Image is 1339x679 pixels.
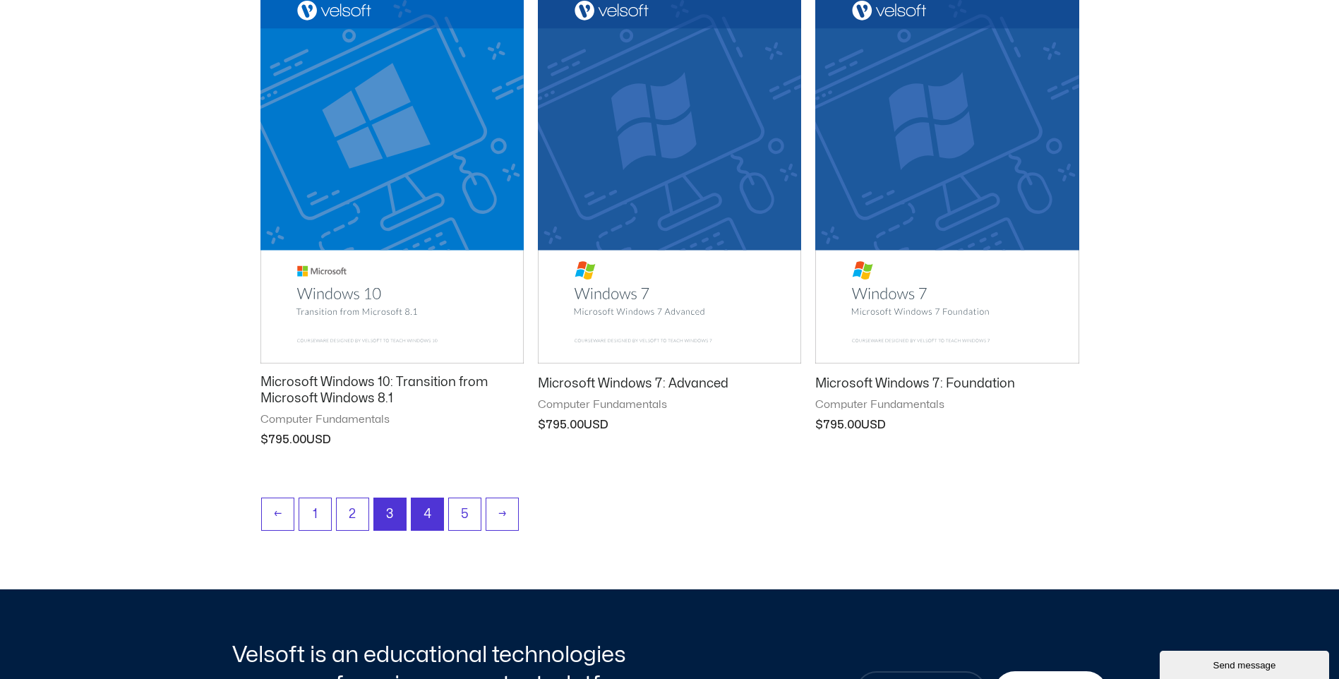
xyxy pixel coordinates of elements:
[538,375,801,392] h2: Microsoft Windows 7: Advanced
[449,498,481,530] a: Page 5
[374,498,406,530] span: Page 3
[538,375,801,398] a: Microsoft Windows 7: Advanced
[260,434,306,445] bdi: 795.00
[486,498,518,530] a: →
[260,374,524,407] h2: Microsoft Windows 10: Transition from Microsoft Windows 8.1
[815,398,1079,412] span: Computer Fundamentals
[815,375,1079,392] h2: Microsoft Windows 7: Foundation
[412,498,443,530] a: Page 4
[299,498,331,530] a: Page 1
[337,498,368,530] a: Page 2
[260,374,524,414] a: Microsoft Windows 10: Transition from Microsoft Windows 8.1
[1160,648,1332,679] iframe: chat widget
[260,413,524,427] span: Computer Fundamentals
[538,419,546,431] span: $
[815,375,1079,398] a: Microsoft Windows 7: Foundation
[815,419,861,431] bdi: 795.00
[538,419,584,431] bdi: 795.00
[260,434,268,445] span: $
[262,498,294,530] a: ←
[815,419,823,431] span: $
[260,498,1079,538] nav: Product Pagination
[538,398,801,412] span: Computer Fundamentals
